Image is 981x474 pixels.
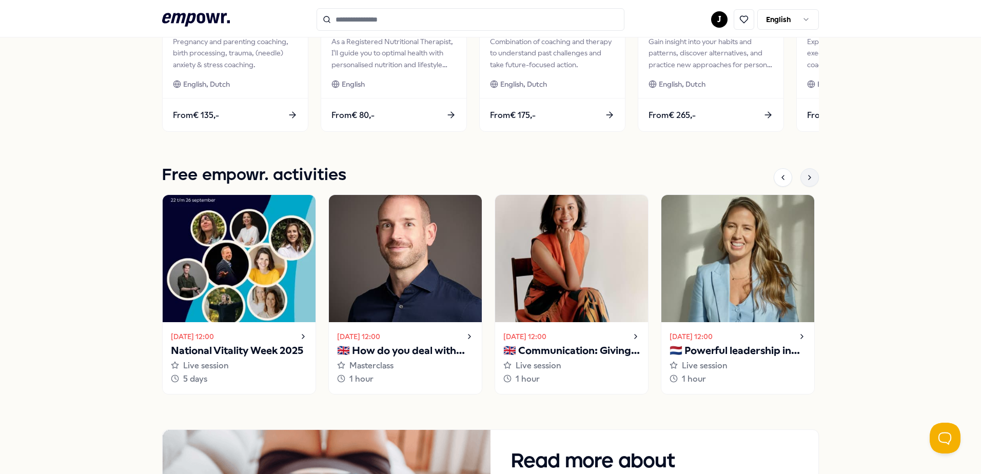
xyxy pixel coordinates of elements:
[162,163,346,188] h1: Free empowr. activities
[670,331,713,342] time: [DATE] 12:00
[337,343,474,359] p: 🇬🇧 How do you deal with your inner critic?
[495,195,648,322] img: activity image
[331,109,375,122] span: From € 80,-
[670,372,806,386] div: 1 hour
[183,78,230,90] span: English, Dutch
[337,372,474,386] div: 1 hour
[661,194,815,394] a: [DATE] 12:00🇳🇱 Powerful leadership in challenging situationsLive session1 hour
[171,343,307,359] p: National Vitality Week 2025
[171,372,307,386] div: 5 days
[337,359,474,372] div: Masterclass
[503,372,640,386] div: 1 hour
[711,11,728,28] button: J
[670,359,806,372] div: Live session
[163,195,316,322] img: activity image
[162,194,316,394] a: [DATE] 12:00National Vitality Week 2025Live session5 days
[317,8,624,31] input: Search for products, categories or subcategories
[649,109,696,122] span: From € 265,-
[342,78,365,90] span: English
[495,194,649,394] a: [DATE] 12:00🇬🇧 Communication: Giving and receiving feedbackLive session1 hour
[171,359,307,372] div: Live session
[817,78,864,90] span: English, Dutch
[173,36,298,70] div: Pregnancy and parenting coaching, birth processing, trauma, (needle) anxiety & stress coaching.
[328,194,482,394] a: [DATE] 12:00🇬🇧 How do you deal with your inner critic?Masterclass1 hour
[490,109,536,122] span: From € 175,-
[329,195,482,322] img: activity image
[337,331,380,342] time: [DATE] 12:00
[500,78,547,90] span: English, Dutch
[659,78,705,90] span: English, Dutch
[649,36,773,70] div: Gain insight into your habits and patterns, discover alternatives, and practice new approaches fo...
[173,109,219,122] span: From € 135,-
[331,36,456,70] div: As a Registered Nutritional Therapist, I'll guide you to optimal health with personalised nutriti...
[670,343,806,359] p: 🇳🇱 Powerful leadership in challenging situations
[661,195,814,322] img: activity image
[930,423,960,453] iframe: Help Scout Beacon - Open
[503,331,546,342] time: [DATE] 12:00
[807,36,932,70] div: Experienced top coach specializing in executive, career, and leadership coaching, helping profess...
[503,343,640,359] p: 🇬🇧 Communication: Giving and receiving feedback
[807,109,854,122] span: From € 210,-
[503,359,640,372] div: Live session
[171,331,214,342] time: [DATE] 12:00
[490,36,615,70] div: Combination of coaching and therapy to understand past challenges and take future-focused action.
